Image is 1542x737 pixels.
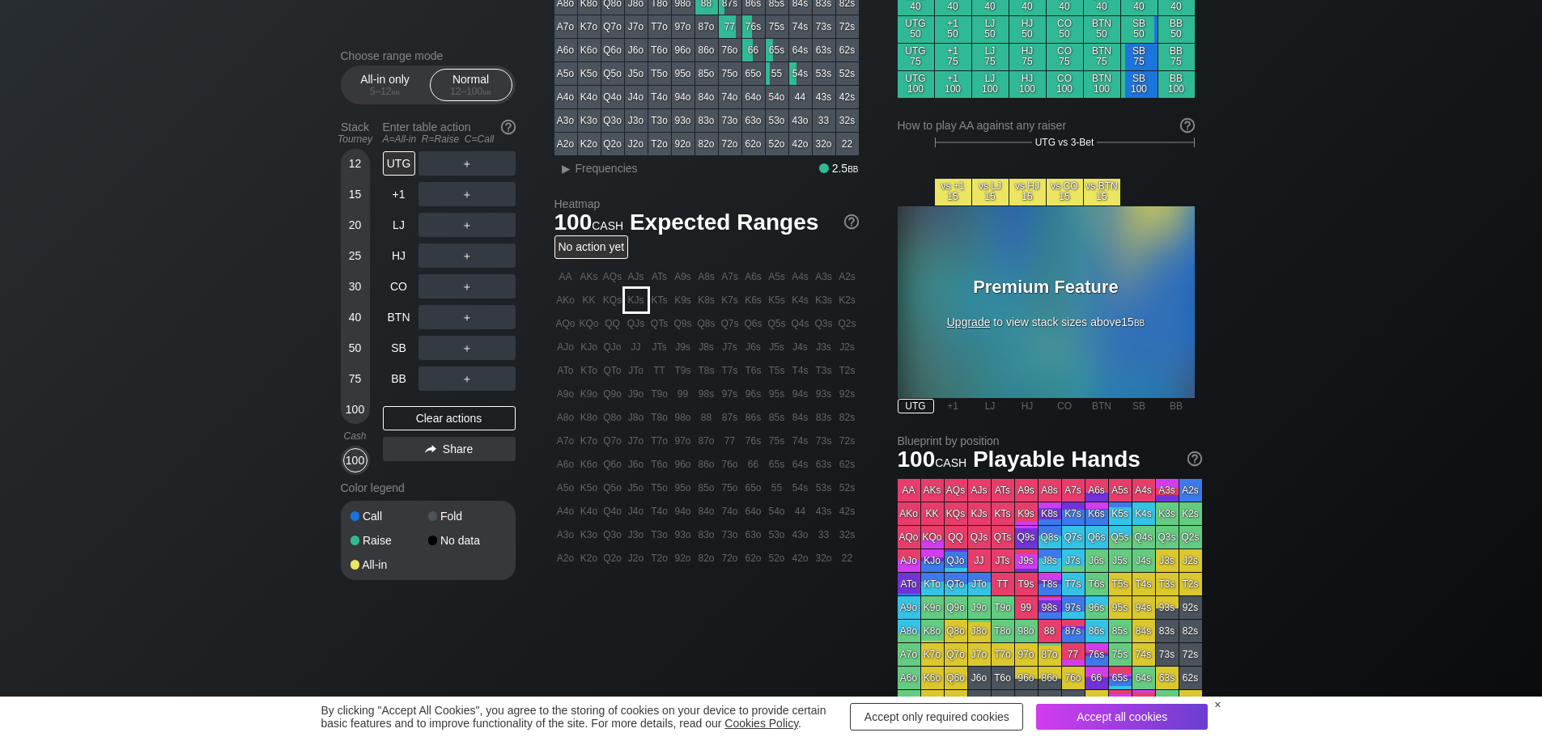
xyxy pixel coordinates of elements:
div: All-in [350,559,428,570]
div: 73o [719,109,741,132]
div: ＋ [418,305,516,329]
div: K2o [578,133,601,155]
div: CO [383,274,415,299]
div: 40 [343,305,367,329]
div: 42o [789,133,812,155]
div: Q4s [789,312,812,335]
div: A2o [554,133,577,155]
div: 97o [672,430,695,452]
div: 12 – 100 [437,86,505,97]
div: ＋ [418,182,516,206]
div: 42s [836,86,859,108]
div: 43o [789,109,812,132]
div: 54o [766,86,788,108]
div: J8o [625,406,648,429]
div: SB 75 [1121,44,1158,70]
div: K8s [695,289,718,311]
img: help.32db89a4.svg [499,118,517,136]
div: BTN [1084,399,1120,413]
div: SB 100 [1121,71,1158,98]
div: T8s [695,359,718,382]
div: AJo [554,336,577,358]
div: 73s [813,15,835,38]
div: K3o [578,109,601,132]
div: AKs [578,265,601,288]
div: 54s [789,62,812,85]
div: 55 [766,62,788,85]
div: ＋ [418,336,516,360]
div: 83s [813,406,835,429]
div: T9o [648,383,671,405]
div: 64o [742,86,765,108]
div: Stack [334,114,376,151]
div: 50 [343,336,367,360]
div: QTo [601,359,624,382]
div: Normal [434,70,508,100]
div: Tourney [334,133,376,145]
div: 12 [343,151,367,176]
div: K3s [813,289,835,311]
div: UTG 50 [898,16,934,43]
div: ATo [554,359,577,382]
div: Q5o [601,62,624,85]
div: Q9o [601,383,624,405]
div: 92o [672,133,695,155]
div: JTs [648,336,671,358]
div: KQs [601,289,624,311]
div: T6o [648,39,671,61]
div: 75s [766,15,788,38]
div: 83o [695,109,718,132]
div: A2s [836,265,859,288]
div: vs HJ 15 [1009,179,1046,205]
div: Call [350,510,428,522]
div: Q7o [601,430,624,452]
div: to view stack sizes above 15 [945,277,1147,328]
img: help.32db89a4.svg [843,213,860,231]
div: 100 [343,448,367,472]
div: 74s [789,15,812,38]
div: T5s [766,359,788,382]
div: T5o [648,62,671,85]
div: BTN 100 [1084,71,1120,98]
div: 74o [719,86,741,108]
div: CO 100 [1047,71,1083,98]
div: J7o [625,15,648,38]
div: AQs [601,265,624,288]
img: help.32db89a4.svg [1186,450,1204,468]
div: SB 50 [1121,16,1158,43]
div: 32o [813,133,835,155]
div: AKo [554,289,577,311]
div: UTG 100 [898,71,934,98]
div: KTo [578,359,601,382]
img: help.32db89a4.svg [1179,116,1196,134]
div: T4o [648,86,671,108]
div: +1 100 [935,71,971,98]
div: 95s [766,383,788,405]
div: BTN 75 [1084,44,1120,70]
div: QTs [648,312,671,335]
div: 52s [836,62,859,85]
div: SB [1121,399,1158,413]
div: HJ [1009,399,1046,413]
div: Accept all cookies [1036,704,1208,730]
div: +1 50 [935,16,971,43]
a: Cookies Policy [724,717,798,730]
span: UTG vs 3-Bet [1035,137,1094,148]
h1: Expected Ranges [554,209,859,235]
div: J3s [813,336,835,358]
div: Q8o [601,406,624,429]
div: LJ [972,399,1009,413]
div: Q4o [601,86,624,108]
div: KTs [648,289,671,311]
div: A9o [554,383,577,405]
div: All-in only [348,70,423,100]
div: BTN 50 [1084,16,1120,43]
div: Q7o [601,15,624,38]
div: J8s [695,336,718,358]
div: UTG [383,151,415,176]
div: K6s [742,289,765,311]
div: T6s [742,359,765,382]
img: share.864f2f62.svg [425,445,436,454]
div: 62s [836,39,859,61]
div: JJ [625,336,648,358]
